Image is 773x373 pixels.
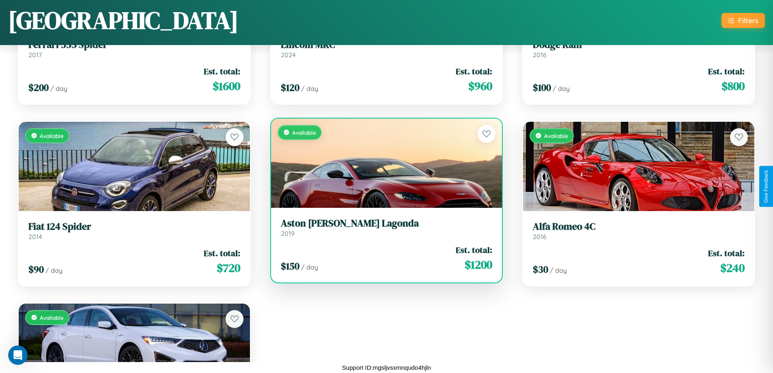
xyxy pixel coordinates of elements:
div: Filters [738,16,758,25]
a: Lincoln MKC2024 [281,39,493,59]
span: Available [292,129,316,136]
p: Support ID: mgsljvsxmnqudo4hjln [342,362,431,373]
span: Available [40,314,64,321]
h3: Lincoln MKC [281,39,493,51]
span: $ 120 [281,81,299,94]
span: 2016 [533,51,547,59]
span: $ 800 [721,78,745,94]
span: / day [45,266,62,274]
a: Aston [PERSON_NAME] Lagonda2019 [281,218,493,237]
span: $ 240 [720,260,745,276]
h3: Dodge Ram [533,39,745,51]
span: Available [544,132,568,139]
span: 2024 [281,51,296,59]
a: Fiat 124 Spider2014 [28,221,240,241]
span: $ 200 [28,81,49,94]
iframe: Intercom live chat [8,345,28,365]
a: Ferrari 355 Spider2017 [28,39,240,59]
span: Est. total: [456,244,492,256]
span: Est. total: [204,247,240,259]
span: / day [301,84,318,93]
span: 2019 [281,229,295,237]
span: $ 720 [217,260,240,276]
button: Filters [721,13,765,28]
span: Est. total: [456,65,492,77]
h3: Fiat 124 Spider [28,221,240,233]
h3: Aston [PERSON_NAME] Lagonda [281,218,493,229]
span: $ 960 [468,78,492,94]
h3: Ferrari 355 Spider [28,39,240,51]
span: 2014 [28,233,42,241]
a: Alfa Romeo 4C2016 [533,221,745,241]
span: $ 30 [533,263,548,276]
span: / day [301,263,318,271]
span: Est. total: [204,65,240,77]
span: $ 1600 [213,78,240,94]
h3: Alfa Romeo 4C [533,221,745,233]
div: Give Feedback [763,170,769,203]
span: $ 1200 [465,257,492,273]
span: / day [50,84,67,93]
span: Available [40,132,64,139]
span: $ 150 [281,259,299,273]
span: 2017 [28,51,42,59]
h1: [GEOGRAPHIC_DATA] [8,4,239,37]
span: Est. total: [708,65,745,77]
span: $ 90 [28,263,44,276]
span: / day [550,266,567,274]
a: Dodge Ram2016 [533,39,745,59]
span: 2016 [533,233,547,241]
span: / day [553,84,570,93]
span: $ 100 [533,81,551,94]
span: Est. total: [708,247,745,259]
